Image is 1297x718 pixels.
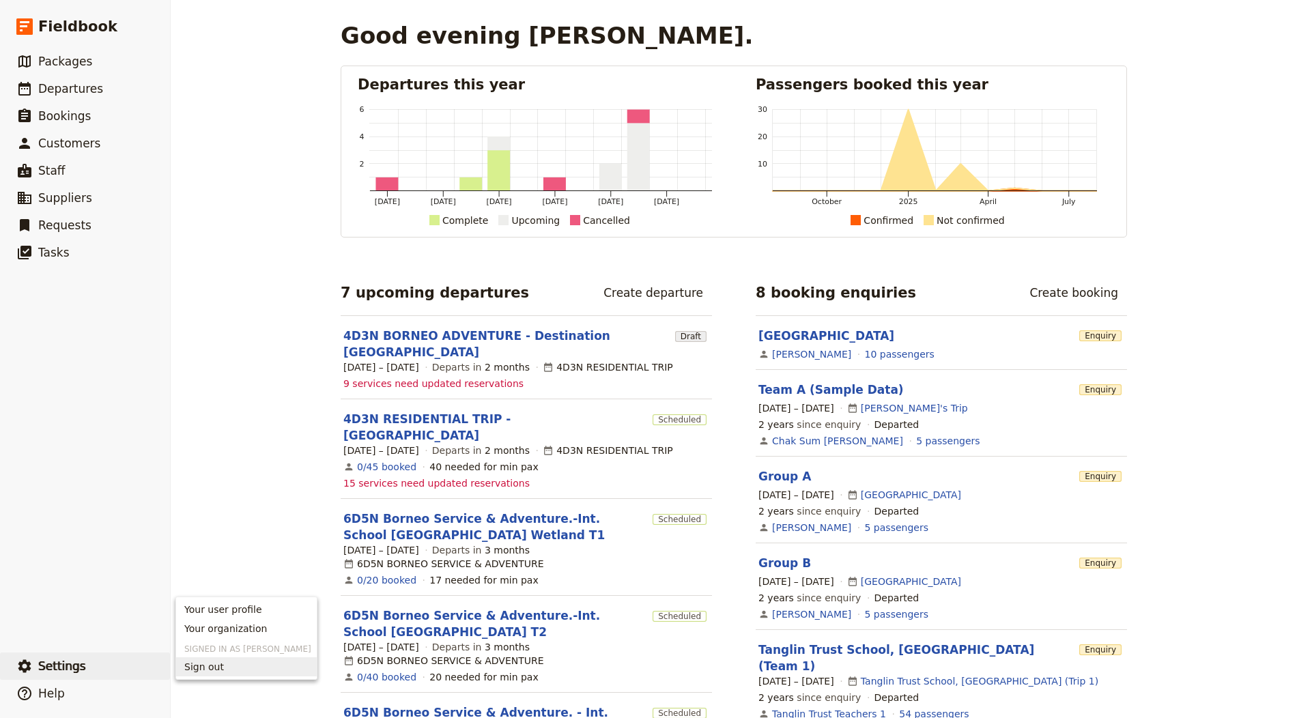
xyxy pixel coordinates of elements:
[543,444,673,457] div: 4D3N RESIDENTIAL TRIP
[176,638,317,655] h3: Signed in as [PERSON_NAME]
[184,603,262,616] span: Your user profile
[937,212,1005,229] div: Not confirmed
[432,360,530,374] span: Departs in
[176,600,317,619] a: Your user profile
[812,197,842,206] tspan: October
[758,329,894,343] a: [GEOGRAPHIC_DATA]
[861,488,961,502] a: [GEOGRAPHIC_DATA]
[542,197,567,206] tspan: [DATE]
[343,640,419,654] span: [DATE] – [DATE]
[543,360,673,374] div: 4D3N RESIDENTIAL TRIP
[176,657,317,676] button: Sign out of jeff+abilityexpeditions@fieldbooksoftware.com
[375,197,400,206] tspan: [DATE]
[38,137,100,150] span: Customers
[485,545,530,556] span: 3 months
[653,611,707,622] span: Scheduled
[654,197,679,206] tspan: [DATE]
[431,197,456,206] tspan: [DATE]
[865,347,935,361] a: View the passengers for this booking
[758,575,834,588] span: [DATE] – [DATE]
[653,414,707,425] span: Scheduled
[865,521,928,534] a: View the passengers for this booking
[343,607,647,640] a: 6D5N Borneo Service & Adventure.-Int. School [GEOGRAPHIC_DATA] T2
[1079,384,1122,395] span: Enquiry
[429,670,539,684] div: 20 needed for min pax
[861,674,1098,688] a: Tanglin Trust School, [GEOGRAPHIC_DATA] (Trip 1)
[1079,471,1122,482] span: Enquiry
[343,328,670,360] a: 4D3N BORNEO ADVENTURE - Destination [GEOGRAPHIC_DATA]
[343,476,530,490] span: 15 services need updated reservations
[358,74,712,95] h2: Departures this year
[360,132,365,141] tspan: 4
[758,401,834,415] span: [DATE] – [DATE]
[1079,558,1122,569] span: Enquiry
[343,543,419,557] span: [DATE] – [DATE]
[864,212,913,229] div: Confirmed
[176,619,317,638] a: Your organization
[38,16,117,37] span: Fieldbook
[758,692,794,703] span: 2 years
[595,281,712,304] a: Create departure
[598,197,623,206] tspan: [DATE]
[487,197,512,206] tspan: [DATE]
[874,591,920,605] div: Departed
[980,197,997,206] tspan: April
[861,575,961,588] a: [GEOGRAPHIC_DATA]
[861,401,968,415] a: [PERSON_NAME]'s Trip
[485,445,530,456] span: 2 months
[341,22,753,49] h1: Good evening [PERSON_NAME].
[899,197,918,206] tspan: 2025
[1061,197,1076,206] tspan: July
[341,283,529,303] h2: 7 upcoming departures
[38,109,91,123] span: Bookings
[756,74,1110,95] h2: Passengers booked this year
[583,212,630,229] div: Cancelled
[874,691,920,704] div: Departed
[758,418,861,431] span: since enquiry
[485,362,530,373] span: 2 months
[432,543,530,557] span: Departs in
[38,687,65,700] span: Help
[485,642,530,652] span: 3 months
[343,411,647,444] a: 4D3N RESIDENTIAL TRIP - [GEOGRAPHIC_DATA]
[772,607,851,621] a: [PERSON_NAME]
[758,556,811,570] a: Group B
[758,643,1034,673] a: Tanglin Trust School, [GEOGRAPHIC_DATA] (Team 1)
[1079,644,1122,655] span: Enquiry
[432,640,530,654] span: Departs in
[184,660,224,674] span: Sign out
[758,160,767,169] tspan: 10
[916,434,980,448] a: View the passengers for this booking
[865,607,928,621] a: View the passengers for this booking
[357,670,416,684] a: View the bookings for this departure
[758,691,861,704] span: since enquiry
[38,218,91,232] span: Requests
[758,488,834,502] span: [DATE] – [DATE]
[432,444,530,457] span: Departs in
[38,164,66,177] span: Staff
[343,377,524,390] span: 9 services need updated reservations
[511,212,560,229] div: Upcoming
[442,212,488,229] div: Complete
[1079,330,1122,341] span: Enquiry
[343,444,419,457] span: [DATE] – [DATE]
[756,283,916,303] h2: 8 booking enquiries
[874,504,920,518] div: Departed
[758,132,767,141] tspan: 20
[38,191,92,205] span: Suppliers
[772,521,851,534] a: [PERSON_NAME]
[758,592,794,603] span: 2 years
[653,514,707,525] span: Scheduled
[758,674,834,688] span: [DATE] – [DATE]
[360,160,365,169] tspan: 2
[38,659,86,673] span: Settings
[675,331,707,342] span: Draft
[429,460,539,474] div: 40 needed for min pax
[758,470,811,483] a: Group A
[429,573,539,587] div: 17 needed for min pax
[184,622,267,635] span: Your organization
[758,504,861,518] span: since enquiry
[360,105,365,114] tspan: 6
[38,55,92,68] span: Packages
[758,105,767,114] tspan: 30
